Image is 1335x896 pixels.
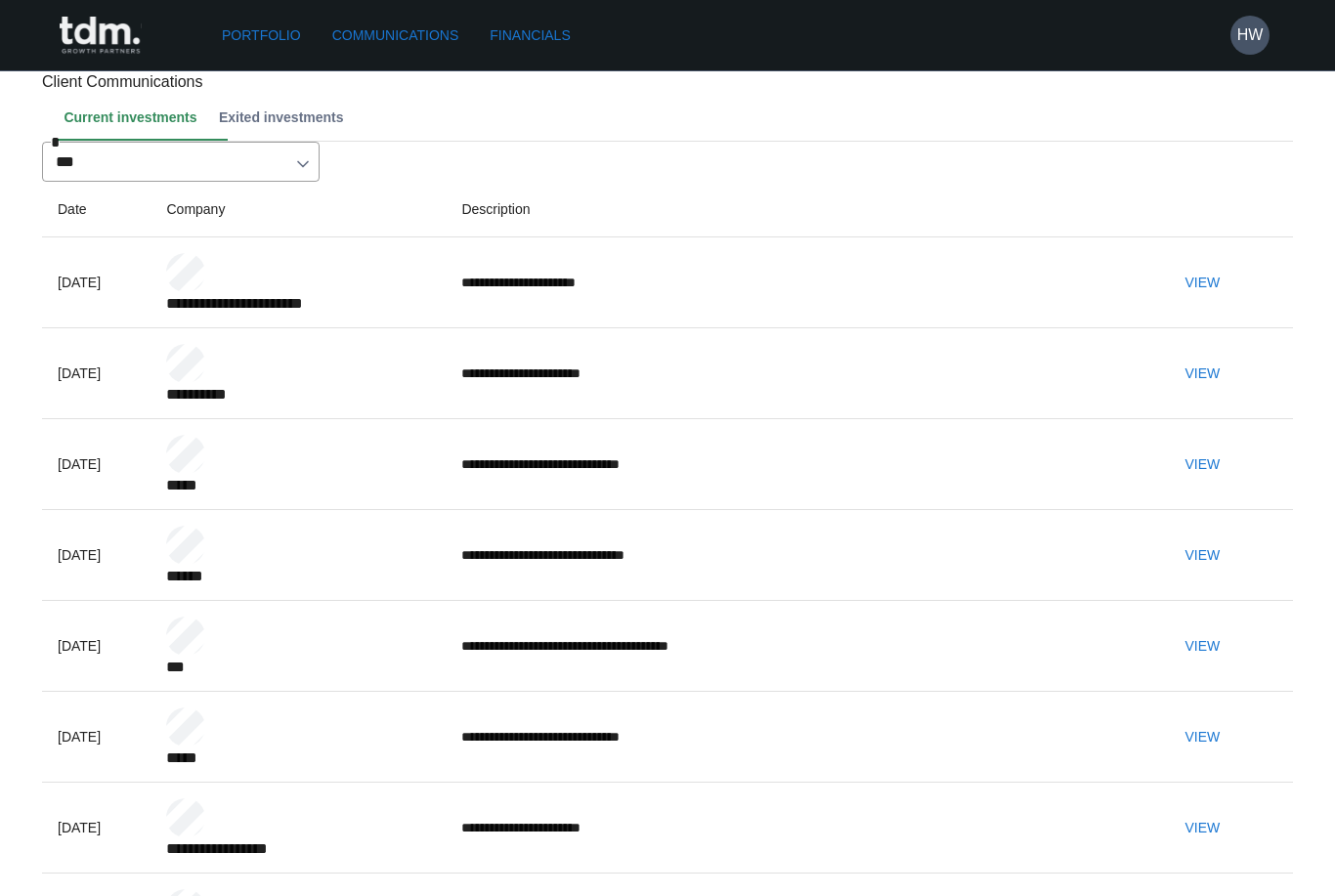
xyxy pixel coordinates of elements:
[1171,447,1233,483] button: View
[214,18,309,54] a: Portfolio
[42,328,151,419] td: [DATE]
[58,94,213,141] button: Current investments
[446,182,1155,237] th: Description
[58,94,1293,141] div: Client notes tab
[1171,628,1233,664] button: View
[213,94,360,141] button: Exited investments
[42,419,151,510] td: [DATE]
[42,237,151,328] td: [DATE]
[482,18,578,54] a: Financials
[42,182,151,237] th: Date
[1171,356,1233,392] button: View
[1171,265,1233,301] button: View
[1230,16,1270,55] button: HW
[1171,537,1233,574] button: View
[1171,719,1233,755] button: View
[1237,23,1264,47] h6: HW
[42,692,151,783] td: [DATE]
[42,783,151,874] td: [DATE]
[1171,810,1233,846] button: View
[42,70,1293,94] p: Client Communications
[151,182,446,237] th: Company
[324,18,467,54] a: Communications
[42,510,151,601] td: [DATE]
[42,601,151,692] td: [DATE]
